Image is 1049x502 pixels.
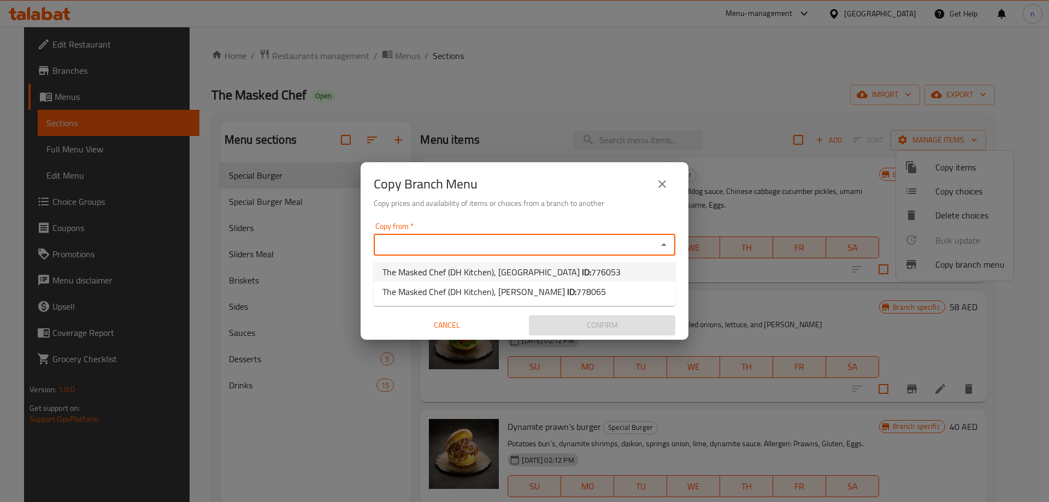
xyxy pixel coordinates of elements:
[656,237,671,252] button: Close
[382,265,621,279] span: The Masked Chef (DH Kitchen), [GEOGRAPHIC_DATA]
[374,197,675,209] h6: Copy prices and availability of items or choices from a branch to another
[567,284,576,300] b: ID:
[576,284,606,300] span: 778065
[374,315,520,335] button: Cancel
[582,264,591,280] b: ID:
[591,264,621,280] span: 776053
[374,175,478,193] h2: Copy Branch Menu
[382,285,606,298] span: The Masked Chef (DH Kitchen), [PERSON_NAME]
[649,171,675,197] button: close
[378,318,516,332] span: Cancel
